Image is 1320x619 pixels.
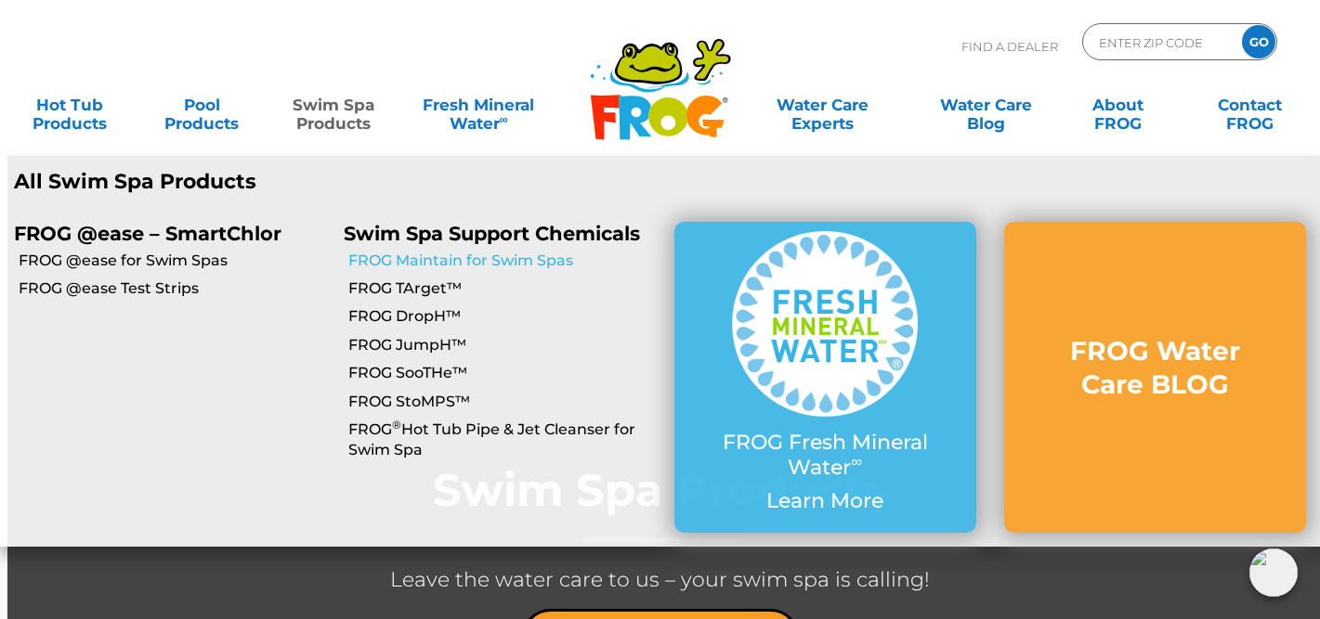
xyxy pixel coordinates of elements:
[14,170,647,194] a: All Swim Spa Products
[289,561,1032,600] p: Leave the water care to us – your swim spa is calling!
[712,489,939,513] p: Learn More
[712,431,939,480] p: FROG Fresh Mineral Water
[738,86,906,123] a: Water CareExperts
[712,231,939,522] a: FROG Fresh Mineral Water∞ Learn More
[19,251,330,271] a: FROG @ease for Swim Spas
[1066,86,1169,123] a: AboutFROG
[1041,334,1269,402] h3: FROG Water Care BLOG
[348,335,660,355] a: FROG JumpH™
[348,278,660,299] a: FROG TArget™
[348,251,660,271] a: FROG Maintain for Swim Spas
[934,86,1037,123] a: Water CareBlog
[1242,25,1275,58] input: GO
[392,418,401,432] sup: ®
[348,419,660,461] a: FROG®Hot Tub Pipe & Jet Cleanser for Swim Spa
[414,86,542,123] a: Fresh MineralWater∞
[348,306,660,327] a: FROG DropH™
[1198,86,1300,123] a: ContactFROG
[1041,334,1269,420] a: FROG Water Care BLOG
[348,363,660,383] a: FROG SooTHe™
[961,23,1058,70] p: Find A Dealer
[344,222,640,245] a: Swim Spa Support Chemicals
[14,222,316,245] p: FROG @ease – SmartChlor
[19,278,330,299] a: FROG @ease Test Strips
[500,112,508,126] sup: ∞
[282,86,385,123] a: Swim SpaProducts
[851,452,862,471] sup: ∞
[19,86,121,123] a: Hot TubProducts
[1249,548,1298,597] img: openIcon
[1097,29,1222,56] input: Zip Code Form
[348,392,660,412] a: FROG StoMPS™
[150,86,253,123] a: PoolProducts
